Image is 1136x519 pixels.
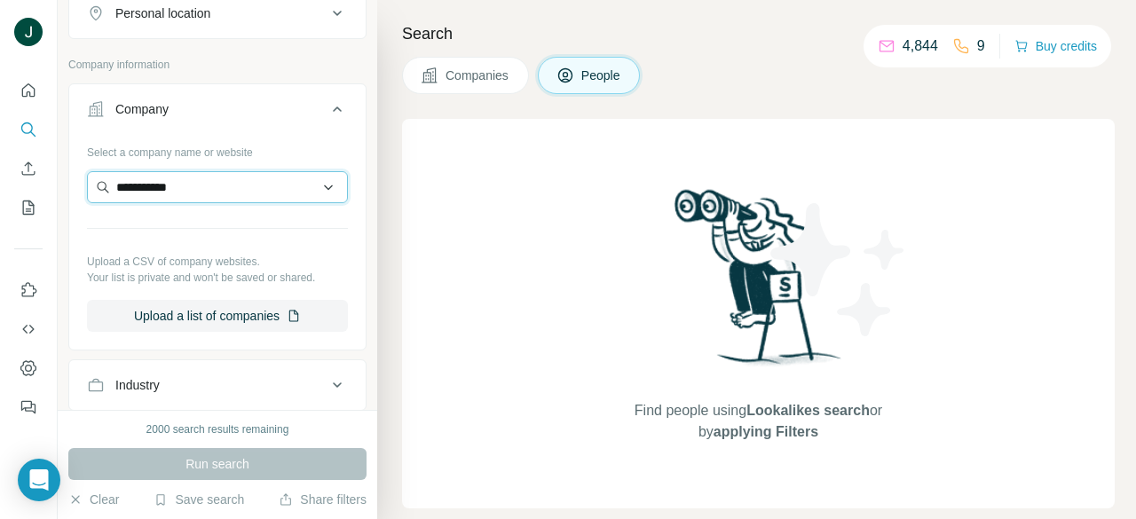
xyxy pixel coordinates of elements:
[87,270,348,286] p: Your list is private and won't be saved or shared.
[746,403,870,418] span: Lookalikes search
[87,138,348,161] div: Select a company name or website
[14,352,43,384] button: Dashboard
[667,185,851,382] img: Surfe Illustration - Woman searching with binoculars
[14,18,43,46] img: Avatar
[14,75,43,106] button: Quick start
[69,88,366,138] button: Company
[14,391,43,423] button: Feedback
[115,4,210,22] div: Personal location
[115,100,169,118] div: Company
[87,254,348,270] p: Upload a CSV of company websites.
[69,364,366,406] button: Industry
[903,35,938,57] p: 4,844
[616,400,900,443] span: Find people using or by
[714,424,818,439] span: applying Filters
[14,192,43,224] button: My lists
[14,114,43,145] button: Search
[154,491,244,508] button: Save search
[759,190,919,350] img: Surfe Illustration - Stars
[581,67,622,84] span: People
[14,274,43,306] button: Use Surfe on LinkedIn
[87,300,348,332] button: Upload a list of companies
[115,376,160,394] div: Industry
[279,491,367,508] button: Share filters
[14,313,43,345] button: Use Surfe API
[68,57,367,73] p: Company information
[402,21,1115,46] h4: Search
[14,153,43,185] button: Enrich CSV
[446,67,510,84] span: Companies
[18,459,60,501] div: Open Intercom Messenger
[1014,34,1097,59] button: Buy credits
[977,35,985,57] p: 9
[146,421,289,437] div: 2000 search results remaining
[68,491,119,508] button: Clear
